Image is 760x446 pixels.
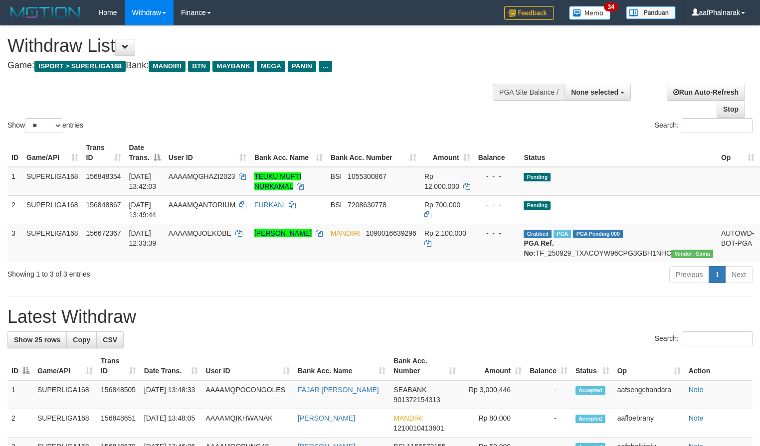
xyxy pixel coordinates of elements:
a: TEUKU MUFTI NURKAMAL [254,172,301,190]
a: Show 25 rows [7,331,67,348]
span: 156672367 [86,229,121,237]
td: 1 [7,380,33,409]
a: [PERSON_NAME] [254,229,312,237]
span: BSI [331,201,342,209]
th: Game/API: activate to sort column ascending [22,139,82,167]
th: Amount: activate to sort column ascending [460,352,526,380]
td: AAAAMQIKHWANAK [202,409,294,438]
h1: Withdraw List [7,36,497,56]
span: AAAAMQJOEKOBE [169,229,231,237]
a: Run Auto-Refresh [667,84,745,101]
th: Status [520,139,717,167]
h4: Game: Bank: [7,61,497,71]
th: Bank Acc. Number: activate to sort column ascending [327,139,420,167]
span: Copy 1090016639296 to clipboard [366,229,416,237]
th: Game/API: activate to sort column ascending [33,352,97,380]
th: Date Trans.: activate to sort column descending [125,139,165,167]
td: 1 [7,167,22,196]
th: User ID: activate to sort column ascending [202,352,294,380]
td: AUTOWD-BOT-PGA [717,224,759,262]
span: Copy 1055300867 to clipboard [348,172,386,180]
th: Amount: activate to sort column ascending [420,139,474,167]
select: Showentries [25,118,62,133]
th: Op: activate to sort column ascending [613,352,685,380]
td: 156848505 [97,380,140,409]
label: Search: [655,331,753,346]
div: - - - [478,200,516,210]
span: [DATE] 13:49:44 [129,201,157,219]
th: Trans ID: activate to sort column ascending [97,352,140,380]
span: Copy [73,336,90,344]
th: Balance: activate to sort column ascending [526,352,571,380]
td: 156848651 [97,409,140,438]
th: User ID: activate to sort column ascending [165,139,250,167]
span: Pending [524,173,551,181]
div: PGA Site Balance / [493,84,565,101]
img: Feedback.jpg [504,6,554,20]
img: panduan.png [626,6,676,19]
th: Bank Acc. Name: activate to sort column ascending [294,352,389,380]
th: Trans ID: activate to sort column ascending [82,139,125,167]
label: Show entries [7,118,83,133]
b: PGA Ref. No: [524,239,554,257]
input: Search: [682,118,753,133]
span: Marked by aafsengchandara [554,230,571,238]
td: - [526,380,571,409]
span: CSV [103,336,117,344]
span: MEGA [257,61,285,72]
input: Search: [682,331,753,346]
a: 1 [709,266,726,283]
span: Copy 7208630778 to clipboard [348,201,386,209]
span: Rp 700.000 [424,201,460,209]
a: FURKANI [254,201,285,209]
span: PGA Pending [573,230,623,238]
span: PANIN [288,61,316,72]
a: Next [725,266,753,283]
td: [DATE] 13:48:33 [140,380,202,409]
span: Rp 12.000.000 [424,172,459,190]
span: Copy 901372154313 to clipboard [393,396,440,404]
td: SUPERLIGA168 [33,409,97,438]
td: SUPERLIGA168 [22,224,82,262]
label: Search: [655,118,753,133]
span: BTN [188,61,210,72]
td: SUPERLIGA168 [22,195,82,224]
span: 156848867 [86,201,121,209]
span: AAAAMQGHAZI2023 [169,172,235,180]
td: aafloebrany [613,409,685,438]
span: Accepted [575,386,605,395]
th: Action [685,352,753,380]
td: Rp 3,000,446 [460,380,526,409]
th: Bank Acc. Number: activate to sort column ascending [389,352,460,380]
span: MANDIRI [331,229,360,237]
th: Bank Acc. Name: activate to sort column ascending [250,139,327,167]
span: MAYBANK [212,61,254,72]
th: Balance [474,139,520,167]
th: Date Trans.: activate to sort column ascending [140,352,202,380]
span: MANDIRI [393,414,423,422]
th: Status: activate to sort column ascending [571,352,613,380]
a: Previous [669,266,709,283]
img: MOTION_logo.png [7,5,83,20]
th: ID: activate to sort column descending [7,352,33,380]
span: MANDIRI [149,61,186,72]
span: 156848354 [86,172,121,180]
td: TF_250929_TXACOYW96CPG3GBH1NHC [520,224,717,262]
span: Rp 2.100.000 [424,229,466,237]
td: SUPERLIGA168 [33,380,97,409]
div: Showing 1 to 3 of 3 entries [7,265,309,279]
a: FAJAR [PERSON_NAME] [298,386,379,394]
span: Accepted [575,415,605,423]
th: ID [7,139,22,167]
a: Stop [717,101,745,118]
h1: Latest Withdraw [7,307,753,327]
td: 2 [7,409,33,438]
span: [DATE] 13:42:03 [129,172,157,190]
td: Rp 80,000 [460,409,526,438]
span: Pending [524,201,551,210]
span: AAAAMQANTORIUM [169,201,235,209]
a: Note [689,414,704,422]
a: CSV [96,331,124,348]
span: 34 [604,2,617,11]
span: Grabbed [524,230,552,238]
